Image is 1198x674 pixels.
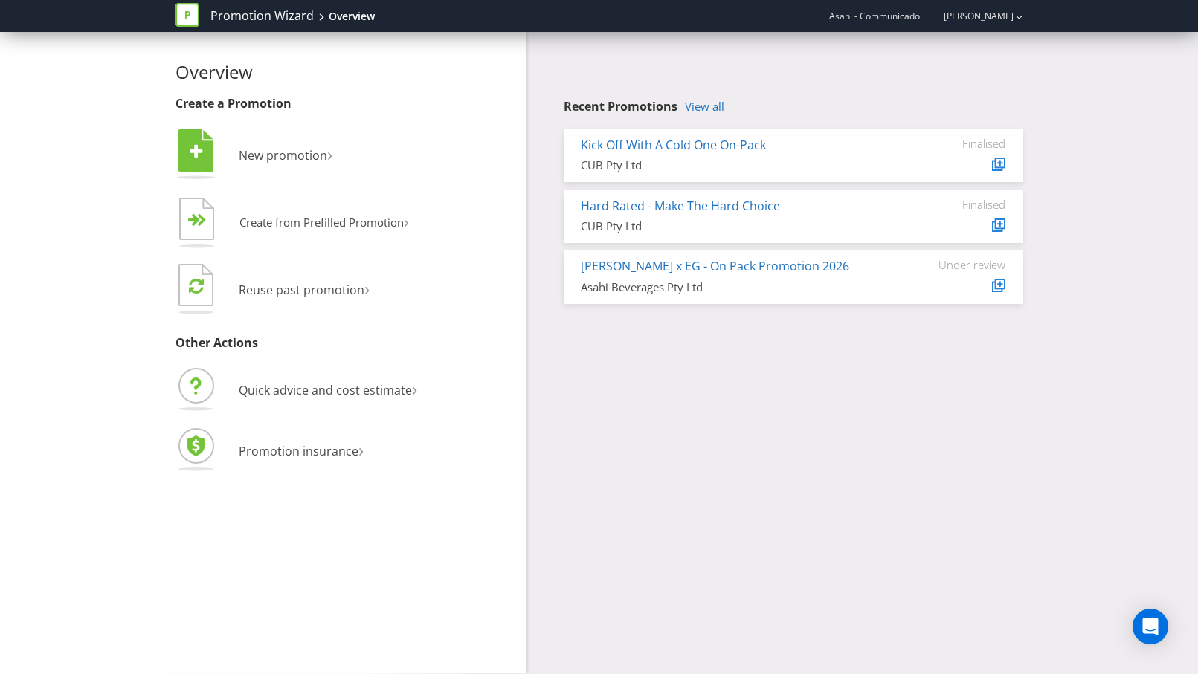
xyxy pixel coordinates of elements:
span: › [412,376,417,401]
a: Promotion Wizard [210,7,314,25]
h3: Create a Promotion [175,97,516,111]
a: Kick Off With A Cold One On-Pack [581,137,766,153]
span: Quick advice and cost estimate [239,382,412,398]
span: › [364,276,370,300]
a: Quick advice and cost estimate› [175,382,417,398]
h2: Overview [175,62,516,82]
h3: Other Actions [175,337,516,350]
tspan:  [190,143,203,160]
span: › [358,437,364,461]
tspan:  [197,213,207,227]
span: Create from Prefilled Promotion [239,215,404,230]
button: Create from Prefilled Promotion› [175,194,410,253]
div: Open Intercom Messenger [1133,609,1168,644]
span: Recent Promotions [564,98,677,114]
div: Overview [329,9,375,24]
a: Hard Rated - Make The Hard Choice [581,198,780,214]
div: Finalised [916,198,1005,211]
a: [PERSON_NAME] x EG - On Pack Promotion 2026 [581,258,849,274]
div: CUB Pty Ltd [581,218,894,234]
span: Asahi - Communicado [829,10,920,22]
div: CUB Pty Ltd [581,158,894,173]
span: New promotion [239,147,327,163]
div: Finalised [916,137,1005,150]
span: Reuse past promotion [239,282,364,298]
a: Promotion insurance› [175,443,364,459]
a: View all [685,100,724,113]
a: [PERSON_NAME] [929,10,1014,22]
span: Promotion insurance [239,443,358,459]
tspan:  [189,277,204,294]
div: Asahi Beverages Pty Ltd [581,279,894,295]
span: › [404,210,409,233]
span: › [327,141,332,166]
div: Under review [916,258,1005,271]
